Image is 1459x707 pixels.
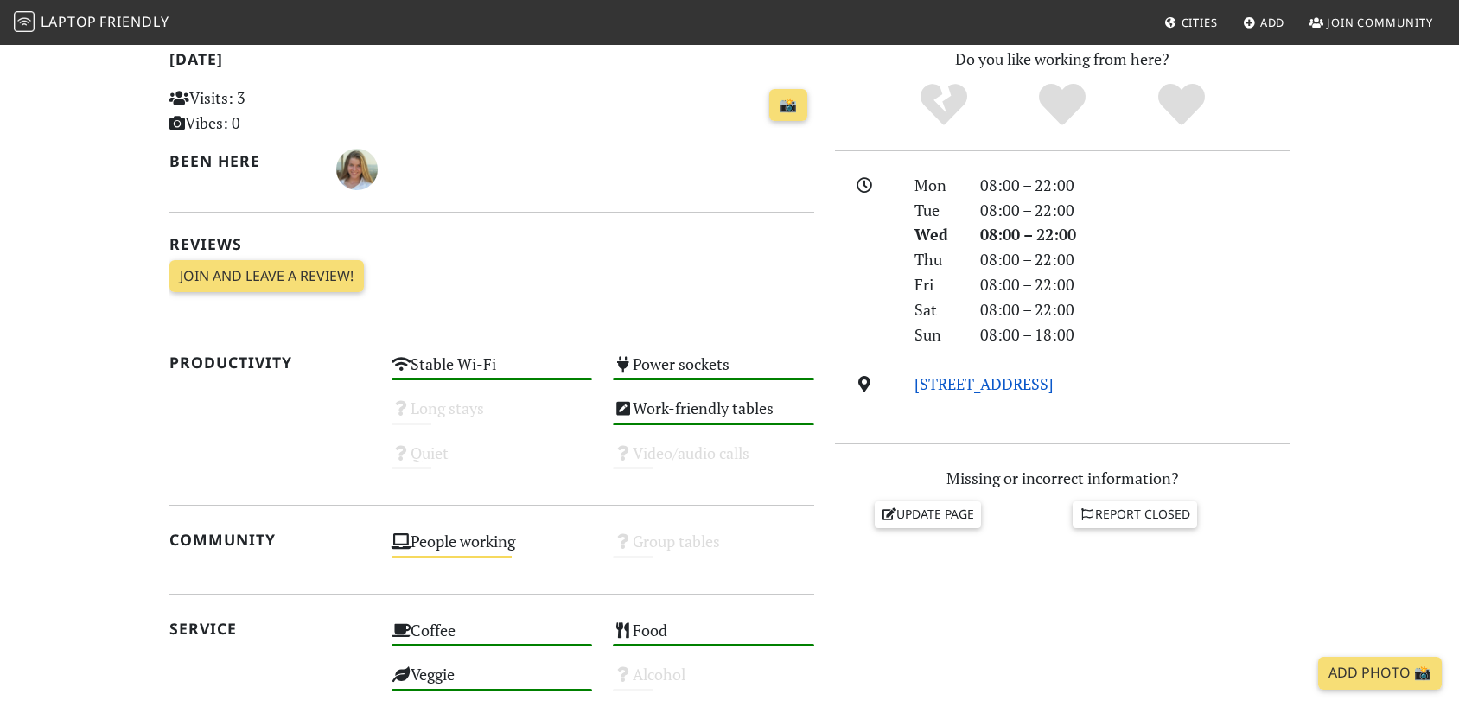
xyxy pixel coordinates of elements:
[169,152,315,170] h2: Been here
[904,297,970,322] div: Sat
[1236,7,1292,38] a: Add
[914,373,1054,394] a: [STREET_ADDRESS]
[1260,15,1285,30] span: Add
[1073,501,1197,527] a: Report closed
[970,222,1300,247] div: 08:00 – 22:00
[970,272,1300,297] div: 08:00 – 22:00
[904,247,970,272] div: Thu
[1303,7,1440,38] a: Join Community
[14,11,35,32] img: LaptopFriendly
[169,235,814,253] h2: Reviews
[381,350,603,394] div: Stable Wi-Fi
[602,350,825,394] div: Power sockets
[875,501,982,527] a: Update page
[381,660,603,704] div: Veggie
[169,260,364,293] a: Join and leave a review!
[904,222,970,247] div: Wed
[1003,81,1122,129] div: Yes
[904,322,970,347] div: Sun
[1122,81,1241,129] div: Definitely!
[835,47,1290,72] p: Do you like working from here?
[14,8,169,38] a: LaptopFriendly LaptopFriendly
[970,297,1300,322] div: 08:00 – 22:00
[1327,15,1433,30] span: Join Community
[602,527,825,571] div: Group tables
[835,466,1290,491] p: Missing or incorrect information?
[884,81,1003,129] div: No
[169,531,371,549] h2: Community
[769,89,807,122] a: 📸
[970,198,1300,223] div: 08:00 – 22:00
[336,149,378,190] img: 1408-sofija.jpg
[904,272,970,297] div: Fri
[904,173,970,198] div: Mon
[602,439,825,483] div: Video/audio calls
[169,50,814,75] h2: [DATE]
[1182,15,1218,30] span: Cities
[1157,7,1225,38] a: Cities
[602,394,825,438] div: Work-friendly tables
[381,527,603,571] div: People working
[381,616,603,660] div: Coffee
[970,322,1300,347] div: 08:00 – 18:00
[336,157,378,178] span: Sofija Petrović
[904,198,970,223] div: Tue
[99,12,169,31] span: Friendly
[602,660,825,704] div: Alcohol
[169,620,371,638] h2: Service
[41,12,97,31] span: Laptop
[970,247,1300,272] div: 08:00 – 22:00
[169,86,371,136] p: Visits: 3 Vibes: 0
[381,439,603,483] div: Quiet
[970,173,1300,198] div: 08:00 – 22:00
[602,616,825,660] div: Food
[381,394,603,438] div: Long stays
[169,353,371,372] h2: Productivity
